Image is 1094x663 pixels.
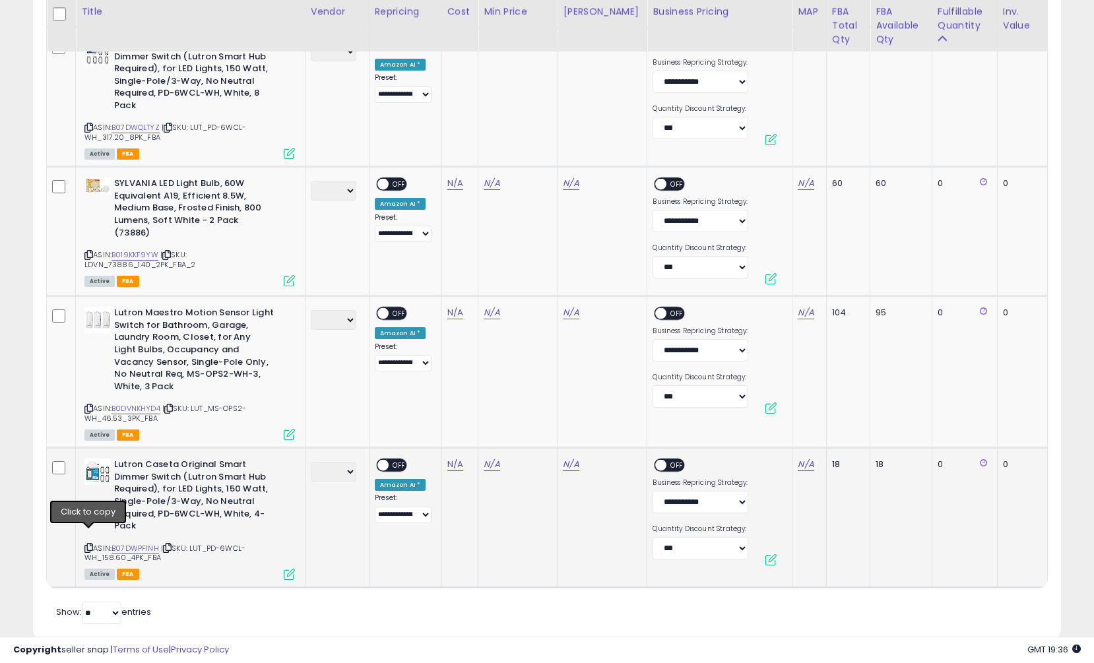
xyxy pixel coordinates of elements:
div: Preset: [375,342,432,372]
div: Cost [447,5,473,18]
a: Privacy Policy [171,643,229,656]
label: Quantity Discount Strategy: [653,524,748,534]
label: Quantity Discount Strategy: [653,104,748,113]
div: 0 [1003,177,1037,189]
div: Amazon AI * [375,59,426,71]
a: N/A [563,177,579,190]
img: 41SCO8xHxkL._SL40_.jpg [84,458,111,485]
div: 18 [876,458,922,470]
label: Business Repricing Strategy: [653,58,748,67]
div: 0 [938,177,987,189]
span: FBA [117,429,139,441]
div: Amazon AI * [375,327,426,339]
a: N/A [798,306,814,319]
img: 31+Fi9VB-aL._SL40_.jpg [84,307,111,333]
b: Lutron Caseta Original Smart Dimmer Switch (Lutron Smart Hub Required), for LED Lights, 150 Watt,... [114,38,274,115]
a: N/A [484,306,499,319]
a: B0DVNKHYD4 [112,403,160,414]
span: OFF [667,460,688,471]
div: ASIN: [84,177,295,285]
div: ASIN: [84,307,295,439]
span: 2025-10-13 19:36 GMT [1027,643,1081,656]
div: seller snap | | [13,644,229,656]
div: ASIN: [84,458,295,578]
a: N/A [484,458,499,471]
a: N/A [447,177,463,190]
span: All listings currently available for purchase on Amazon [84,569,115,580]
label: Business Repricing Strategy: [653,197,748,206]
span: OFF [389,179,410,190]
div: Amazon AI * [375,479,426,491]
a: Terms of Use [113,643,169,656]
a: N/A [563,458,579,471]
a: B07DWPF1NH [112,543,159,554]
label: Quantity Discount Strategy: [653,373,748,382]
span: OFF [389,308,410,319]
div: 18 [832,458,860,470]
span: OFF [667,179,688,190]
div: 95 [876,307,922,319]
div: 0 [938,307,987,319]
div: Title [81,5,300,18]
div: Preset: [375,73,432,103]
a: B019KKF9YW [112,249,158,261]
span: FBA [117,148,139,160]
div: Repricing [375,5,436,18]
label: Business Repricing Strategy: [653,478,748,488]
span: | SKU: LUT_PD-6WCL-WH_158.60_4PK_FBA [84,543,245,563]
span: FBA [117,276,139,287]
span: | SKU: LUT_PD-6WCL-WH_317.20_8PK_FBA [84,122,246,142]
span: All listings currently available for purchase on Amazon [84,429,115,441]
a: N/A [798,177,814,190]
b: Lutron Maestro Motion Sensor Light Switch for Bathroom, Garage, Laundry Room, Closet, for Any Lig... [114,307,274,396]
div: MAP [798,5,820,18]
div: 60 [876,177,922,189]
div: Preset: [375,213,432,243]
div: 0 [938,458,987,470]
div: Fulfillable Quantity [938,5,992,32]
div: Business Pricing [653,5,787,18]
span: FBA [117,569,139,580]
span: All listings currently available for purchase on Amazon [84,148,115,160]
div: 60 [832,177,860,189]
span: All listings currently available for purchase on Amazon [84,276,115,287]
a: B07DWQLTYZ [112,122,160,133]
strong: Copyright [13,643,61,656]
div: 104 [832,307,860,319]
a: N/A [798,458,814,471]
span: | SKU: LUT_MS-OPS2-WH_46.53_3PK_FBA [84,403,246,423]
div: Vendor [311,5,364,18]
a: N/A [563,306,579,319]
span: Show: entries [56,606,151,618]
img: 41+swn2pIHL._SL40_.jpg [84,177,111,194]
div: FBA Available Qty [876,5,926,46]
span: | SKU: LDVN_73886_1.40_2PK_FBA_2 [84,249,195,269]
div: FBA Total Qty [832,5,864,46]
a: N/A [447,458,463,471]
div: Min Price [484,5,552,18]
label: Quantity Discount Strategy: [653,243,748,253]
b: Lutron Caseta Original Smart Dimmer Switch (Lutron Smart Hub Required), for LED Lights, 150 Watt,... [114,458,274,535]
div: 0 [1003,307,1037,319]
label: Business Repricing Strategy: [653,327,748,336]
div: ASIN: [84,38,295,158]
a: N/A [447,306,463,319]
a: N/A [484,177,499,190]
div: 0 [1003,458,1037,470]
div: [PERSON_NAME] [563,5,641,18]
span: OFF [667,308,688,319]
div: Amazon AI * [375,198,426,210]
div: Preset: [375,493,432,523]
span: OFF [389,460,410,471]
b: SYLVANIA LED Light Bulb, 60W Equivalent A19, Efficient 8.5W, Medium Base, Frosted Finish, 800 Lum... [114,177,274,242]
div: Inv. value [1003,5,1042,32]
